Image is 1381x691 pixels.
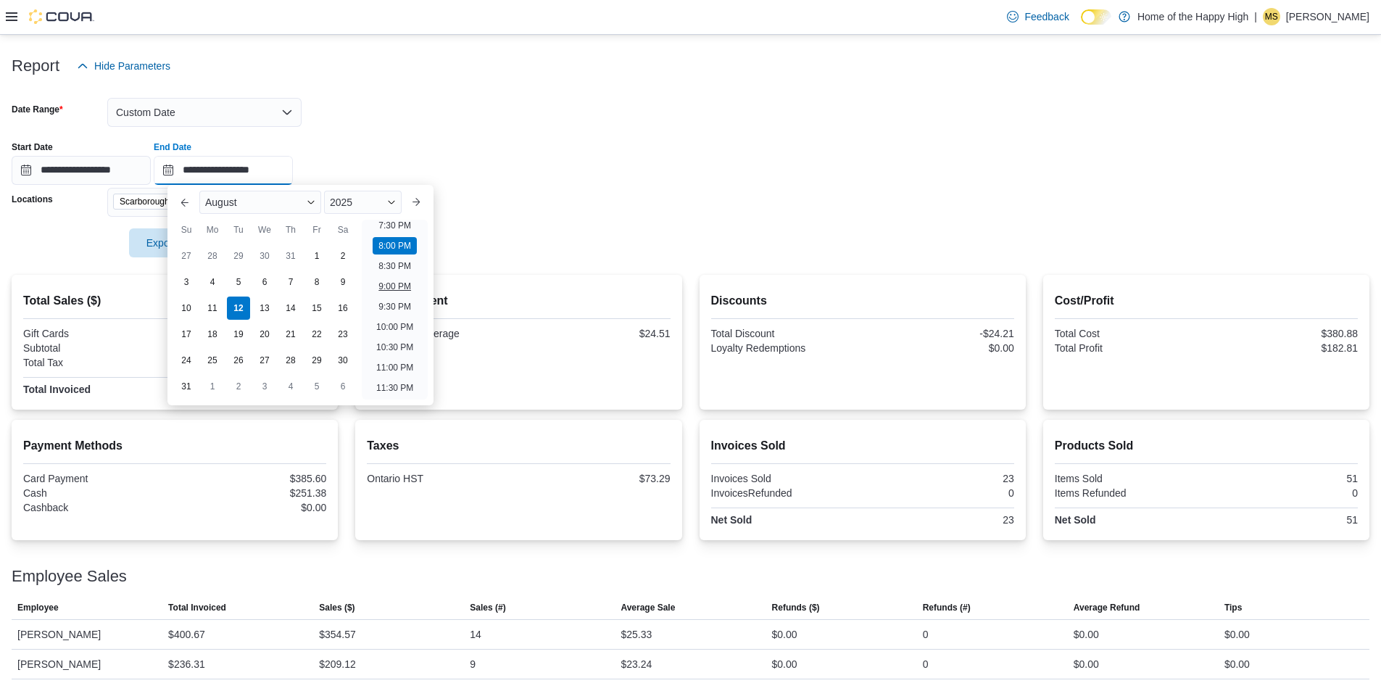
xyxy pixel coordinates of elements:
div: $0.00 [178,502,326,513]
div: day-29 [227,244,250,268]
div: day-5 [227,270,250,294]
div: $0.00 [1224,626,1250,643]
div: $354.57 [319,626,356,643]
div: day-9 [331,270,354,294]
strong: Net Sold [711,514,752,526]
span: Hide Parameters [94,59,170,73]
div: Total Cost [1055,328,1203,339]
div: day-15 [305,297,328,320]
h2: Products Sold [1055,437,1358,455]
div: $236.31 [168,655,205,673]
div: $385.60 [178,473,326,484]
div: day-27 [253,349,276,372]
div: 0 [923,626,929,643]
h3: Report [12,57,59,75]
div: 14 [470,626,481,643]
div: InvoicesRefunded [711,487,860,499]
button: Custom Date [107,98,302,127]
div: $251.38 [178,487,326,499]
div: 51 [1209,473,1358,484]
li: 9:00 PM [373,278,417,295]
label: End Date [154,141,191,153]
div: day-22 [305,323,328,346]
div: day-1 [305,244,328,268]
div: $400.67 [168,626,205,643]
div: day-3 [175,270,198,294]
div: day-2 [331,244,354,268]
button: Export [129,228,210,257]
a: Feedback [1001,2,1074,31]
div: Items Sold [1055,473,1203,484]
div: day-23 [331,323,354,346]
li: 9:30 PM [373,298,417,315]
div: Card Payment [23,473,172,484]
label: Locations [12,194,53,205]
div: $24.51 [521,328,670,339]
div: Items Refunded [1055,487,1203,499]
li: 11:30 PM [370,379,419,397]
div: Total Discount [711,328,860,339]
div: Button. Open the year selector. 2025 is currently selected. [324,191,402,214]
button: Hide Parameters [71,51,176,80]
div: Tu [227,218,250,241]
div: day-25 [201,349,224,372]
div: day-6 [331,375,354,398]
label: Date Range [12,104,63,115]
h2: Invoices Sold [711,437,1014,455]
div: day-11 [201,297,224,320]
img: Cova [29,9,94,24]
div: Loyalty Redemptions [711,342,860,354]
div: Gift Cards [23,328,172,339]
div: day-3 [253,375,276,398]
div: day-13 [253,297,276,320]
div: August, 2025 [173,243,356,400]
div: $182.81 [1209,342,1358,354]
p: Home of the Happy High [1137,8,1248,25]
div: Subtotal [23,342,172,354]
div: $73.29 [521,473,670,484]
li: 8:30 PM [373,257,417,275]
div: day-5 [305,375,328,398]
div: day-7 [279,270,302,294]
div: day-4 [279,375,302,398]
li: 11:00 PM [370,359,419,376]
div: day-29 [305,349,328,372]
span: Sales ($) [319,602,354,613]
div: day-28 [201,244,224,268]
div: day-26 [227,349,250,372]
span: Tips [1224,602,1242,613]
div: day-10 [175,297,198,320]
span: Feedback [1024,9,1069,24]
div: $0.00 [772,655,797,673]
div: $0.00 [1074,626,1099,643]
div: $209.12 [319,655,356,673]
div: 0 [923,655,929,673]
div: day-21 [279,323,302,346]
span: MS [1265,8,1278,25]
strong: Net Sold [1055,514,1096,526]
span: Scarborough - Cliffside - Friendly Stranger [113,194,251,210]
div: day-8 [305,270,328,294]
div: day-6 [253,270,276,294]
li: 8:00 PM [373,237,417,255]
p: | [1254,8,1257,25]
span: Refunds (#) [923,602,971,613]
div: Sa [331,218,354,241]
div: 51 [1209,514,1358,526]
div: day-31 [175,375,198,398]
h2: Payment Methods [23,437,326,455]
span: Total Invoiced [168,602,226,613]
div: 9 [470,655,476,673]
span: Average Refund [1074,602,1140,613]
div: day-24 [175,349,198,372]
div: Fr [305,218,328,241]
div: 23 [866,514,1014,526]
div: Matthew Sanchez [1263,8,1280,25]
div: 23 [866,473,1014,484]
div: Total Profit [1055,342,1203,354]
div: day-19 [227,323,250,346]
span: August [205,196,237,208]
span: Average Sale [621,602,675,613]
div: day-30 [331,349,354,372]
